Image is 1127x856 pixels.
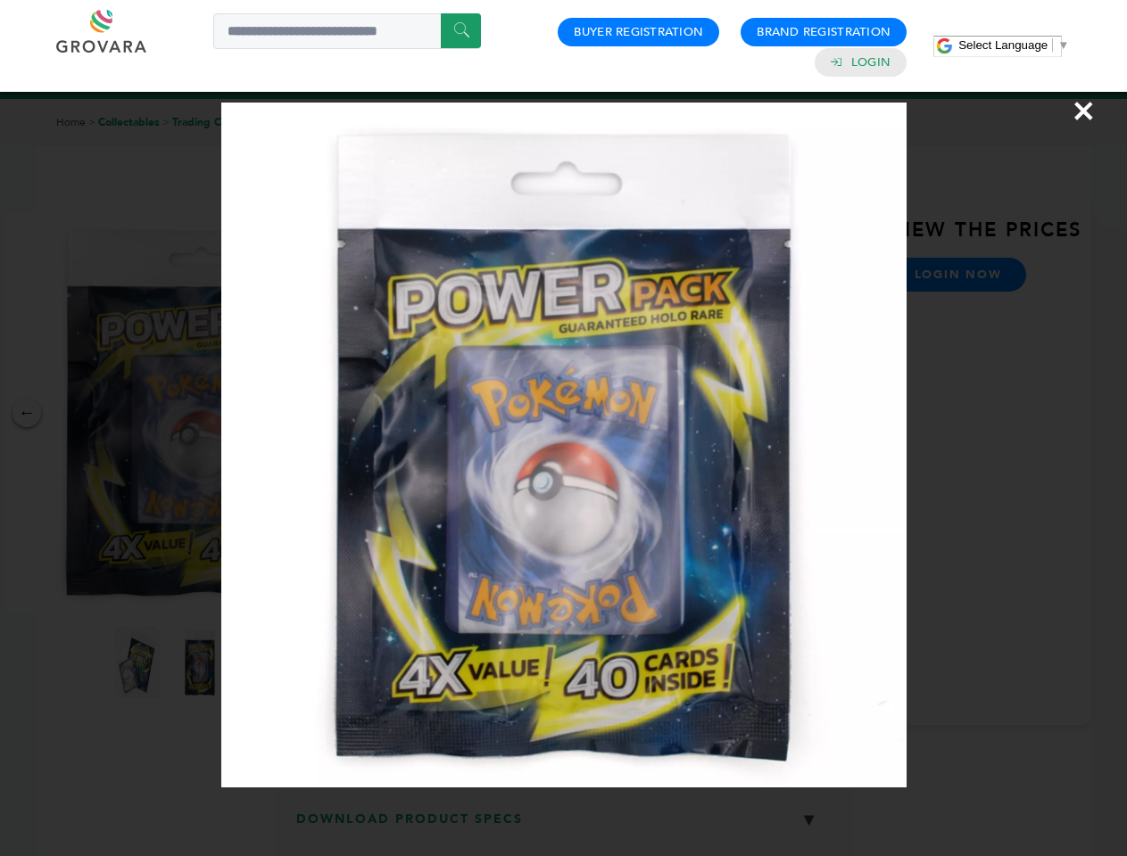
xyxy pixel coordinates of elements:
a: Brand Registration [757,24,891,40]
span: ▼ [1057,38,1069,52]
img: Image Preview [221,103,907,787]
span: ​ [1052,38,1053,52]
a: Login [851,54,891,70]
a: Select Language​ [958,38,1069,52]
span: Select Language [958,38,1048,52]
span: × [1072,86,1096,136]
input: Search a product or brand... [213,13,481,49]
a: Buyer Registration [574,24,703,40]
